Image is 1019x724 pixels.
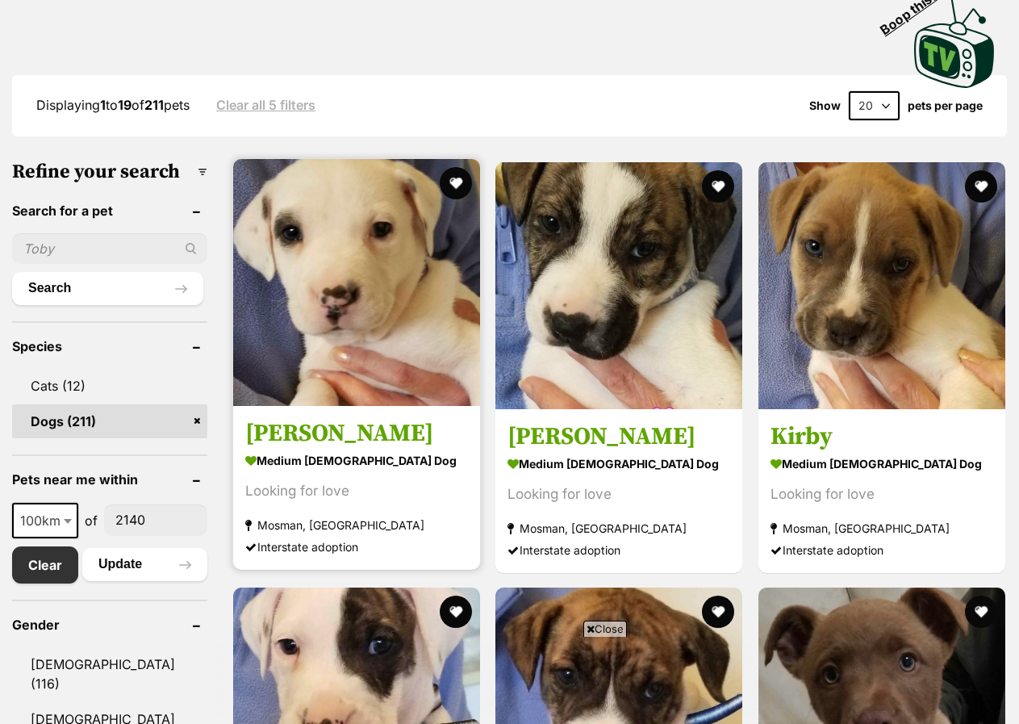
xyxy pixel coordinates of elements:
label: pets per page [908,99,983,112]
h3: [PERSON_NAME] [507,421,730,451]
strong: medium [DEMOGRAPHIC_DATA] Dog [507,451,730,475]
strong: medium [DEMOGRAPHIC_DATA] Dog [245,448,468,471]
div: Interstate adoption [245,535,468,557]
strong: Mosman, [GEOGRAPHIC_DATA] [771,517,993,538]
a: Cats (12) [12,369,207,403]
input: Toby [12,233,207,264]
a: [DEMOGRAPHIC_DATA] (116) [12,647,207,701]
strong: medium [DEMOGRAPHIC_DATA] Dog [771,451,993,475]
h3: Kirby [771,421,993,451]
span: Displaying to of pets [36,97,190,113]
header: Species [12,339,207,354]
button: favourite [440,596,472,628]
h3: Refine your search [12,161,207,183]
input: postcode [104,504,207,535]
a: [PERSON_NAME] medium [DEMOGRAPHIC_DATA] Dog Looking for love Mosman, [GEOGRAPHIC_DATA] Interstate... [495,408,742,572]
button: favourite [965,596,997,628]
span: 100km [12,503,78,538]
div: Looking for love [245,479,468,501]
button: favourite [703,596,735,628]
a: Kirby medium [DEMOGRAPHIC_DATA] Dog Looking for love Mosman, [GEOGRAPHIC_DATA] Interstate adoption [758,408,1005,572]
a: [PERSON_NAME] medium [DEMOGRAPHIC_DATA] Dog Looking for love Mosman, [GEOGRAPHIC_DATA] Interstate... [233,405,480,569]
button: Search [12,272,203,304]
strong: 211 [144,97,164,113]
div: Interstate adoption [507,538,730,560]
button: favourite [965,170,997,203]
button: favourite [703,170,735,203]
span: of [85,511,98,530]
span: Show [809,99,841,112]
strong: 19 [118,97,132,113]
button: favourite [440,167,472,199]
button: Update [82,548,207,580]
img: Kirby - Catahoula Leopard Dog [758,162,1005,409]
strong: 1 [100,97,106,113]
strong: Mosman, [GEOGRAPHIC_DATA] [245,513,468,535]
header: Pets near me within [12,472,207,487]
img: Sophie - Catahoula Leopard Dog [233,159,480,406]
div: Looking for love [771,483,993,504]
a: Clear all 5 filters [216,98,315,112]
img: Ella - Catahoula Leopard Dog [495,162,742,409]
div: Interstate adoption [771,538,993,560]
span: 100km [14,509,77,532]
a: Clear [12,546,78,584]
header: Gender [12,617,207,632]
a: Dogs (211) [12,404,207,438]
div: Looking for love [507,483,730,504]
h3: [PERSON_NAME] [245,417,468,448]
header: Search for a pet [12,203,207,218]
iframe: Advertisement [216,643,804,716]
span: Close [583,621,627,637]
strong: Mosman, [GEOGRAPHIC_DATA] [507,517,730,538]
